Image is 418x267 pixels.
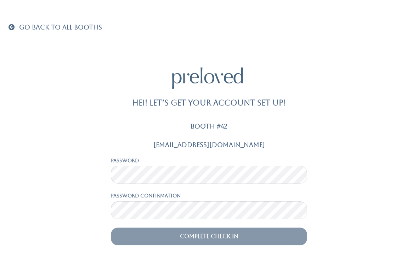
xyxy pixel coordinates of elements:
label: Password confirmation [111,192,181,200]
a: Go Back To All Booths [9,24,102,31]
h5: [EMAIL_ADDRESS][DOMAIN_NAME] [111,141,307,148]
p: Hei! Let’s get your account set up! [132,97,286,109]
label: Password [111,157,139,164]
img: preloved logo [172,67,243,88]
input: Complete Check In [111,228,307,245]
span: Go Back To All Booths [19,23,102,31]
p: Booth #42 [191,123,227,130]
